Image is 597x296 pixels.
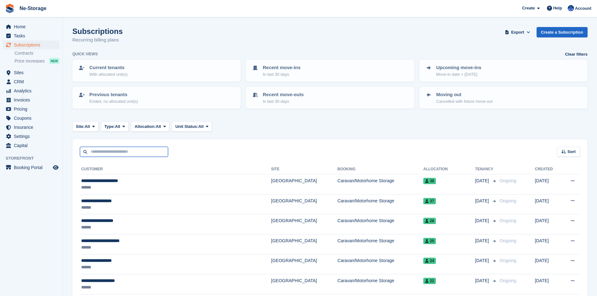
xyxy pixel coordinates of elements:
span: Pricing [14,105,52,113]
td: [GEOGRAPHIC_DATA] [271,254,337,274]
a: Previous tenants Ended, no allocated unit(s) [73,87,240,108]
span: Ongoing [500,238,516,243]
a: menu [3,132,59,141]
p: Move-in date > [DATE] [436,71,481,78]
th: Created [535,164,561,174]
span: Allocation: [135,123,156,130]
td: [DATE] [535,194,561,214]
span: 22 [423,278,436,284]
a: Clear filters [565,51,588,58]
span: Coupons [14,114,52,123]
span: Account [575,5,591,12]
span: 24 [423,258,436,264]
p: In last 30 days [263,71,301,78]
td: [GEOGRAPHIC_DATA] [271,274,337,294]
span: [DATE] [475,178,490,184]
button: Allocation: All [131,121,170,132]
a: menu [3,77,59,86]
a: menu [3,114,59,123]
p: Upcoming move-ins [436,64,481,71]
span: [DATE] [475,238,490,244]
span: [DATE] [475,217,490,224]
td: Caravan/Motorhome Storage [337,234,423,254]
a: menu [3,163,59,172]
span: All [156,123,161,130]
span: All [85,123,90,130]
span: Booking Portal [14,163,52,172]
td: [DATE] [535,214,561,234]
span: Capital [14,141,52,150]
span: Ongoing [500,178,516,183]
span: [DATE] [475,198,490,204]
p: Previous tenants [89,91,138,98]
span: Unit Status: [175,123,198,130]
p: Moving out [436,91,493,98]
p: Current tenants [89,64,127,71]
span: Settings [14,132,52,141]
a: menu [3,105,59,113]
td: Caravan/Motorhome Storage [337,274,423,294]
th: Customer [80,164,271,174]
span: Home [14,22,52,31]
span: 28 [423,218,436,224]
a: Recent move-ins In last 30 days [246,60,414,81]
div: NEW [49,58,59,64]
td: Caravan/Motorhome Storage [337,214,423,234]
th: Booking [337,164,423,174]
td: [DATE] [535,254,561,274]
td: Caravan/Motorhome Storage [337,174,423,195]
a: Current tenants With allocated unit(s) [73,60,240,81]
a: Price increases NEW [14,58,59,64]
a: menu [3,31,59,40]
p: Recent move-outs [263,91,304,98]
button: Type: All [101,121,129,132]
span: Invoices [14,96,52,104]
a: Upcoming move-ins Move-in date > [DATE] [420,60,587,81]
a: Create a Subscription [537,27,588,37]
span: 37 [423,198,436,204]
span: Ongoing [500,198,516,203]
td: [DATE] [535,274,561,294]
th: Site [271,164,337,174]
a: Ne-Storage [17,3,49,14]
a: menu [3,22,59,31]
a: menu [3,68,59,77]
span: Site: [76,123,85,130]
span: Export [511,29,524,36]
p: Recent move-ins [263,64,301,71]
td: Caravan/Motorhome Storage [337,194,423,214]
a: Contracts [14,50,59,56]
td: [GEOGRAPHIC_DATA] [271,194,337,214]
span: Help [553,5,562,11]
a: Moving out Cancelled with future move-out [420,87,587,108]
span: Ongoing [500,258,516,263]
button: Site: All [72,121,99,132]
span: Storefront [6,155,63,162]
p: Recurring billing plans [72,36,123,44]
span: Insurance [14,123,52,132]
a: menu [3,41,59,49]
span: Sites [14,68,52,77]
button: Unit Status: All [172,121,212,132]
span: Analytics [14,86,52,95]
td: [GEOGRAPHIC_DATA] [271,234,337,254]
img: Karol Carter [568,5,574,11]
h6: Quick views [72,51,98,57]
span: Ongoing [500,218,516,223]
span: CRM [14,77,52,86]
span: Sort [567,149,576,155]
span: [DATE] [475,277,490,284]
a: menu [3,123,59,132]
img: stora-icon-8386f47178a22dfd0bd8f6a31ec36ba5ce8667c1dd55bd0f319d3a0aa187defe.svg [5,4,14,13]
td: Caravan/Motorhome Storage [337,254,423,274]
span: 38 [423,178,436,184]
a: menu [3,96,59,104]
span: Create [522,5,535,11]
h1: Subscriptions [72,27,123,36]
td: [GEOGRAPHIC_DATA] [271,214,337,234]
a: menu [3,141,59,150]
span: [DATE] [475,257,490,264]
p: Cancelled with future move-out [436,98,493,105]
span: Type: [104,123,115,130]
button: Export [504,27,532,37]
